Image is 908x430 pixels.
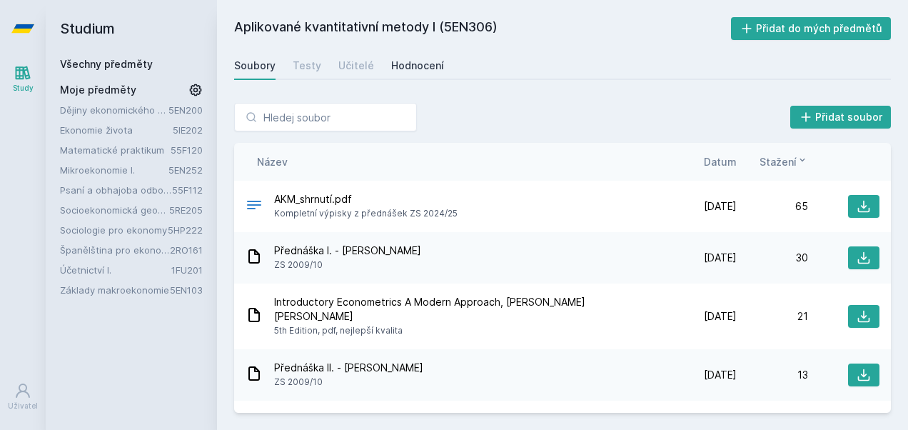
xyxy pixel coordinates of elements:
[274,324,660,338] span: 5th Edition, pdf, nejlepší kvalita
[246,196,263,217] div: PDF
[60,223,168,237] a: Sociologie pro ekonomy
[8,401,38,411] div: Uživatel
[60,123,173,137] a: Ekonomie života
[168,164,203,176] a: 5EN252
[760,154,797,169] span: Stažení
[274,412,448,426] span: Přednášky III. a IV. - [PERSON_NAME]
[274,206,458,221] span: Kompletní výpisky z přednášek ZS 2024/25
[257,154,288,169] button: Název
[274,258,421,272] span: ZS 2009/10
[338,59,374,73] div: Učitelé
[168,224,203,236] a: 5HP222
[274,295,660,324] span: Introductory Econometrics A Modern Approach, [PERSON_NAME] [PERSON_NAME]
[704,154,737,169] button: Datum
[274,361,423,375] span: Přednáška II. - [PERSON_NAME]
[737,368,808,382] div: 13
[60,263,171,277] a: Účetnictví I.
[3,57,43,101] a: Study
[172,184,203,196] a: 55F112
[169,204,203,216] a: 5RE205
[704,251,737,265] span: [DATE]
[60,143,171,157] a: Matematické praktikum
[704,368,737,382] span: [DATE]
[60,243,170,257] a: Španělština pro ekonomy - základní úroveň 1 (A0/A1)
[704,309,737,324] span: [DATE]
[60,58,153,70] a: Všechny předměty
[234,51,276,80] a: Soubory
[737,199,808,214] div: 65
[790,106,892,129] button: Přidat soubor
[60,83,136,97] span: Moje předměty
[274,375,423,389] span: ZS 2009/10
[338,51,374,80] a: Učitelé
[60,283,170,297] a: Základy makroekonomie
[13,83,34,94] div: Study
[760,154,808,169] button: Stažení
[234,59,276,73] div: Soubory
[737,251,808,265] div: 30
[391,51,444,80] a: Hodnocení
[171,144,203,156] a: 55F120
[60,103,168,117] a: Dějiny ekonomického myšlení
[234,103,417,131] input: Hledej soubor
[170,284,203,296] a: 5EN103
[737,309,808,324] div: 21
[168,104,203,116] a: 5EN200
[60,203,169,217] a: Socioekonomická geografie
[274,192,458,206] span: AKM_shrnutí.pdf
[293,59,321,73] div: Testy
[60,163,168,177] a: Mikroekonomie I.
[60,183,172,197] a: Psaní a obhajoba odborné práce
[391,59,444,73] div: Hodnocení
[234,17,731,40] h2: Aplikované kvantitativní metody I (5EN306)
[274,244,421,258] span: Přednáška I. - [PERSON_NAME]
[170,244,203,256] a: 2RO161
[293,51,321,80] a: Testy
[3,375,43,419] a: Uživatel
[704,199,737,214] span: [DATE]
[171,264,203,276] a: 1FU201
[173,124,203,136] a: 5IE202
[731,17,892,40] button: Přidat do mých předmětů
